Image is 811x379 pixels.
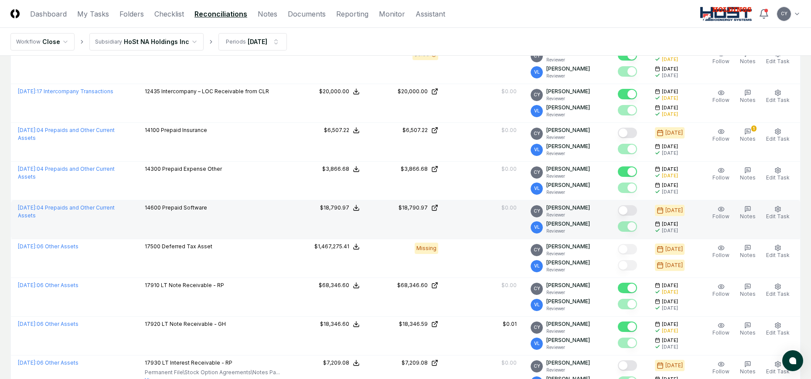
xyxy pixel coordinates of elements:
span: Notes [740,213,756,220]
button: Mark complete [618,260,637,271]
p: Reviewer [546,57,590,63]
button: Mark complete [618,205,637,216]
img: Host NA Holdings logo [700,7,752,21]
span: Edit Task [766,174,790,181]
button: Mark complete [618,128,637,138]
button: Follow [711,165,731,183]
span: CY [534,169,540,176]
a: [DATE]:04 Prepaids and Other Current Assets [18,204,115,219]
span: Notes [740,291,756,297]
a: $7,209.08 [374,359,438,367]
button: Mark complete [618,221,637,232]
p: Reviewer [546,212,590,218]
div: [DATE] [665,261,683,269]
span: [DATE] [662,221,678,227]
div: [DATE] [248,37,267,46]
button: $1,467,275.41 [314,243,360,250]
div: $18,346.59 [399,320,428,328]
span: [DATE] : [18,127,37,133]
button: CY [776,6,792,22]
span: 17910 [145,282,160,288]
button: Mark complete [618,183,637,193]
p: [PERSON_NAME] [546,243,590,250]
div: $20,000.00 [398,88,428,95]
p: [PERSON_NAME] [546,65,590,73]
p: Reviewer [546,134,590,141]
a: [DATE]:04 Prepaids and Other Current Assets [18,166,115,180]
div: $7,209.08 [323,359,349,367]
div: Workflow [16,38,41,46]
div: [DATE] [662,95,678,102]
span: Notes [740,135,756,142]
p: Reviewer [546,95,590,102]
div: [DATE] [665,245,683,253]
button: $20,000.00 [319,88,360,95]
a: [DATE]:06 Other Assets [18,243,78,250]
span: [DATE] [662,166,678,173]
div: $18,346.60 [320,320,349,328]
button: Edit Task [764,204,791,222]
div: $68,346.60 [319,281,349,289]
p: [PERSON_NAME] [546,104,590,112]
a: Reconciliations [194,9,247,19]
div: $3,866.68 [401,165,428,173]
span: Notes [740,174,756,181]
p: [PERSON_NAME] [546,336,590,344]
p: Reviewer [546,228,590,234]
div: [DATE] [662,56,678,63]
p: Permanent File\Stock Option Agreements\Notes Pa... [145,369,280,376]
span: [DATE] [662,337,678,344]
div: $1,467,275.41 [314,243,349,250]
p: [PERSON_NAME] [546,126,590,134]
a: $18,346.59 [374,320,438,328]
span: [DATE] [662,105,678,111]
button: Periods[DATE] [218,33,287,51]
div: [DATE] [662,328,678,334]
button: Mark complete [618,66,637,77]
p: [PERSON_NAME] [546,165,590,173]
span: CY [781,10,787,17]
button: Follow [711,359,731,377]
span: [DATE] : [18,88,37,95]
span: Edit Task [766,368,790,375]
button: Follow [711,320,731,338]
button: Follow [711,126,731,145]
p: Reviewer [546,367,590,373]
button: Edit Task [764,165,791,183]
p: [PERSON_NAME] [546,204,590,212]
button: Edit Task [764,281,791,300]
div: $0.00 [501,281,517,289]
a: $20,000.00 [374,88,438,95]
span: Prepaid Software [162,204,207,211]
a: Reporting [336,9,368,19]
button: Follow [711,204,731,222]
span: [DATE] : [18,359,37,366]
button: Mark complete [618,283,637,293]
div: $3,866.68 [322,165,349,173]
a: [DATE]:06 Other Assets [18,282,78,288]
span: CY [534,285,540,292]
p: Reviewer [546,289,590,296]
span: [DATE] [662,66,678,72]
div: Missing [415,243,438,254]
button: Edit Task [764,88,791,106]
p: Reviewer [546,73,590,79]
a: Monitor [379,9,405,19]
div: $18,790.97 [320,204,349,212]
div: Periods [226,38,246,46]
button: Follow [711,243,731,261]
button: 1Notes [738,126,757,145]
p: [PERSON_NAME] [546,220,590,228]
span: [DATE] [662,143,678,150]
span: [DATE] : [18,282,37,288]
span: Prepaid Expense Other [162,166,222,172]
a: Notes [258,9,277,19]
p: Reviewer [546,150,590,157]
span: Deferred Tax Asset [162,243,212,250]
span: Edit Task [766,252,790,258]
button: Notes [738,243,757,261]
button: Follow [711,49,731,67]
span: Follow [712,291,729,297]
span: Notes [740,368,756,375]
span: LT Note Receivable - RP [161,282,224,288]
